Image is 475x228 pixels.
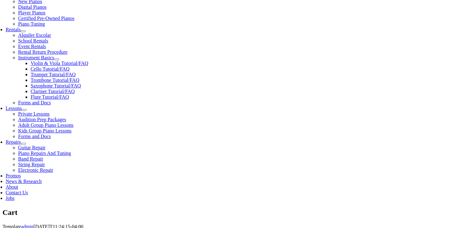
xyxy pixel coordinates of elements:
[18,134,51,139] a: Forms and Docs
[31,77,79,83] a: Trombone Tutorial/FAQ
[18,32,51,38] a: Alquiler Escolar
[18,55,54,60] a: Instrument Basics
[2,207,473,218] section: Page Title Bar
[31,72,76,77] a: Trumpet Tutorial/FAQ
[18,151,71,156] a: Piano Repairs And Tuning
[18,167,53,173] a: Electronic Repair
[18,117,66,122] a: Audition Prep Packages
[18,16,74,21] a: Certified Pre-Owned Pianos
[18,100,51,105] a: Forms and Docs
[18,111,50,116] a: Private Lessons
[21,30,26,32] button: Open submenu of Rentals
[18,38,48,43] a: School Rentals
[6,139,21,145] a: Repairs
[6,190,28,195] a: Contact Us
[18,122,73,128] a: Adult Group Piano Lessons
[31,61,88,66] a: Violin & Viola Tutorial/FAQ
[6,27,21,32] a: Rentals
[22,109,27,111] button: Open submenu of Lessons
[54,58,59,60] button: Open submenu of Instrument Basics
[18,128,72,133] a: Kids Group Piano Lessons
[31,66,70,72] a: Cello Tutorial/FAQ
[18,21,45,27] a: Piano Tuning
[31,89,75,94] a: Clarinet Tutorial/FAQ
[18,156,43,161] a: Band Repair
[6,106,22,111] a: Lessons
[18,4,47,10] a: Digital Pianos
[18,145,46,150] a: Guitar Repair
[31,94,69,100] a: Flute Tutorial/FAQ
[21,143,26,145] button: Open submenu of Repairs
[6,184,18,190] a: About
[6,173,21,178] a: Promos
[18,10,46,15] a: Player Pianos
[6,196,14,201] a: Jobs
[31,83,81,88] a: Saxophone Tutorial/FAQ
[2,207,473,218] h1: Cart
[6,179,42,184] a: News & Research
[18,162,45,167] a: String Repair
[18,44,46,49] a: Event Rentals
[18,49,67,55] a: Rental Return Procedure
